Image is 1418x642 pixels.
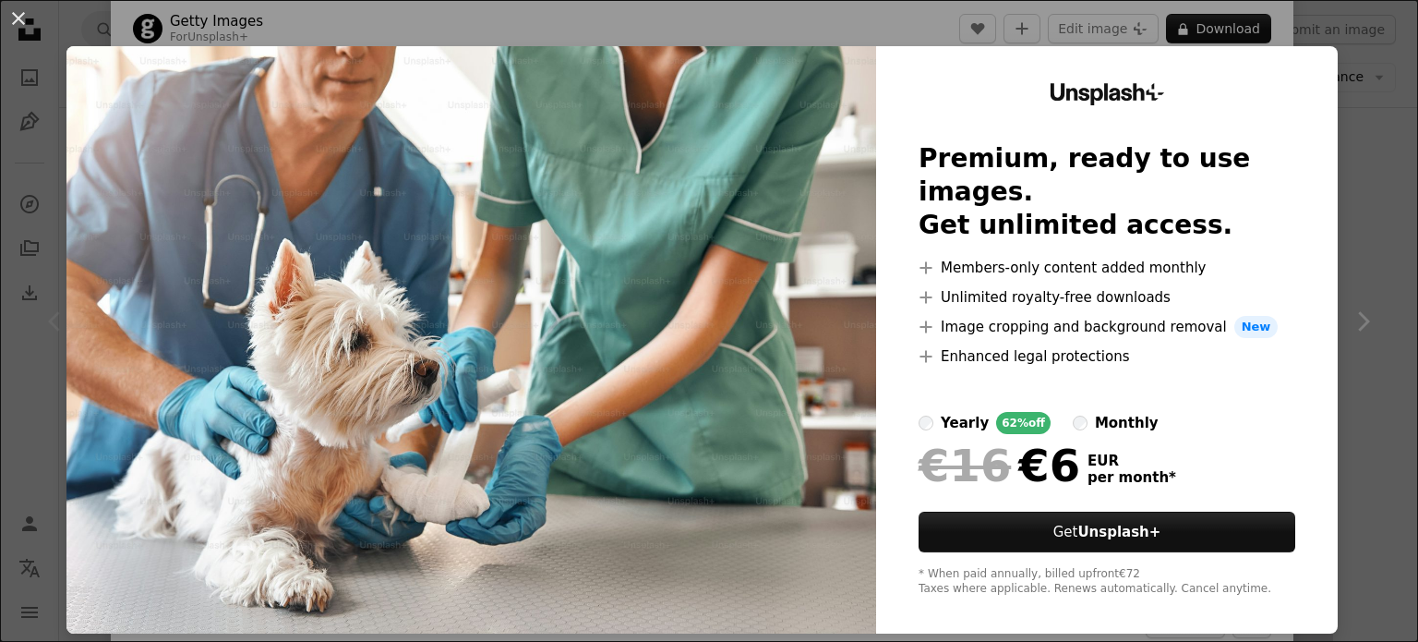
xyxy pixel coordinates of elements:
li: Image cropping and background removal [919,316,1295,338]
input: yearly62%off [919,416,933,430]
span: €16 [919,442,1011,490]
div: 62% off [996,412,1051,434]
div: * When paid annually, billed upfront €72 Taxes where applicable. Renews automatically. Cancel any... [919,567,1295,597]
li: Enhanced legal protections [919,345,1295,368]
div: yearly [941,412,989,434]
span: EUR [1088,453,1176,469]
h2: Premium, ready to use images. Get unlimited access. [919,142,1295,242]
input: monthly [1073,416,1088,430]
div: €6 [919,442,1080,490]
button: GetUnsplash+ [919,512,1295,552]
span: New [1234,316,1279,338]
span: per month * [1088,469,1176,486]
li: Members-only content added monthly [919,257,1295,279]
li: Unlimited royalty-free downloads [919,286,1295,309]
strong: Unsplash+ [1077,524,1160,540]
div: monthly [1095,412,1159,434]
